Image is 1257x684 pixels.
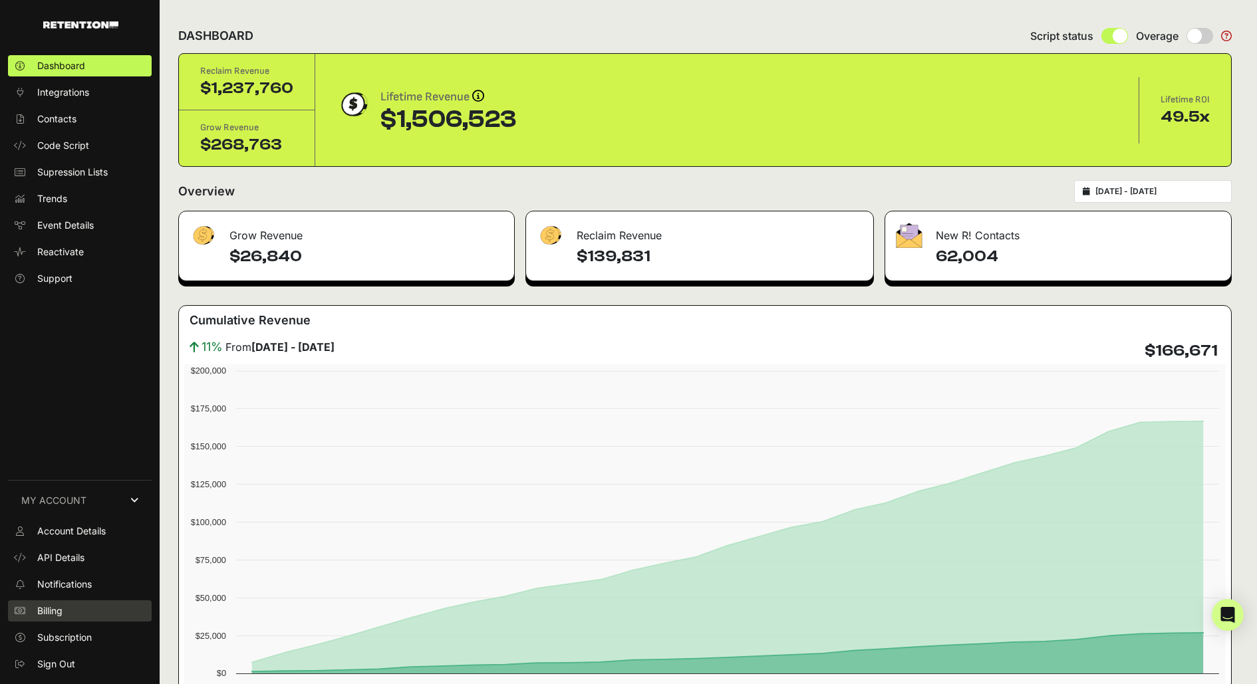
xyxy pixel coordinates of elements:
[178,27,253,45] h2: DASHBOARD
[8,600,152,622] a: Billing
[8,653,152,675] a: Sign Out
[1030,28,1093,44] span: Script status
[8,188,152,209] a: Trends
[8,520,152,542] a: Account Details
[1161,93,1210,106] div: Lifetime ROI
[8,82,152,103] a: Integrations
[37,551,84,564] span: API Details
[1161,106,1210,128] div: 49.5x
[37,112,76,126] span: Contacts
[200,134,293,156] div: $268,763
[196,593,226,603] text: $50,000
[8,547,152,568] a: API Details
[37,245,84,259] span: Reactivate
[37,631,92,644] span: Subscription
[37,219,94,232] span: Event Details
[8,135,152,156] a: Code Script
[37,166,108,179] span: Supression Lists
[37,139,89,152] span: Code Script
[191,479,226,489] text: $125,000
[191,517,226,527] text: $100,000
[8,55,152,76] a: Dashboard
[191,441,226,451] text: $150,000
[43,21,118,29] img: Retention.com
[896,223,922,248] img: fa-envelope-19ae18322b30453b285274b1b8af3d052b27d846a4fbe8435d1a52b978f639a2.png
[217,668,226,678] text: $0
[196,555,226,565] text: $75,000
[179,211,514,251] div: Grow Revenue
[200,64,293,78] div: Reclaim Revenue
[8,108,152,130] a: Contacts
[380,88,516,106] div: Lifetime Revenue
[8,480,152,520] a: MY ACCOUNT
[190,223,216,249] img: fa-dollar-13500eef13a19c4ab2b9ed9ad552e47b0d9fc28b02b83b90ba0e00f96d6372e9.png
[178,182,235,201] h2: Overview
[37,657,75,671] span: Sign Out
[8,162,152,183] a: Supression Lists
[191,403,226,413] text: $175,000
[380,106,516,133] div: $1,506,523
[1145,340,1218,362] h4: $166,671
[200,121,293,134] div: Grow Revenue
[191,366,226,376] text: $200,000
[196,631,226,641] text: $25,000
[1136,28,1179,44] span: Overage
[885,211,1231,251] div: New R! Contacts
[8,241,152,263] a: Reactivate
[37,86,89,99] span: Integrations
[37,604,63,618] span: Billing
[21,494,86,507] span: MY ACCOUNT
[190,311,311,330] h3: Cumulative Revenue
[577,246,863,267] h4: $139,831
[8,268,152,289] a: Support
[936,246,1220,267] h4: 62,004
[200,78,293,99] div: $1,237,760
[337,88,370,121] img: dollar-coin-05c43ed7efb7bc0c12610022525b4bbbb207c7efeef5aecc26f025e68dcafac9.png
[8,215,152,236] a: Event Details
[8,627,152,648] a: Subscription
[8,574,152,595] a: Notifications
[37,578,92,591] span: Notifications
[537,223,563,249] img: fa-dollar-13500eef13a19c4ab2b9ed9ad552e47b0d9fc28b02b83b90ba0e00f96d6372e9.png
[202,338,223,356] span: 11%
[37,59,85,72] span: Dashboard
[225,339,335,355] span: From
[229,246,503,267] h4: $26,840
[37,192,67,205] span: Trends
[526,211,873,251] div: Reclaim Revenue
[37,524,106,538] span: Account Details
[37,272,72,285] span: Support
[1212,599,1244,631] div: Open Intercom Messenger
[251,340,335,354] strong: [DATE] - [DATE]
